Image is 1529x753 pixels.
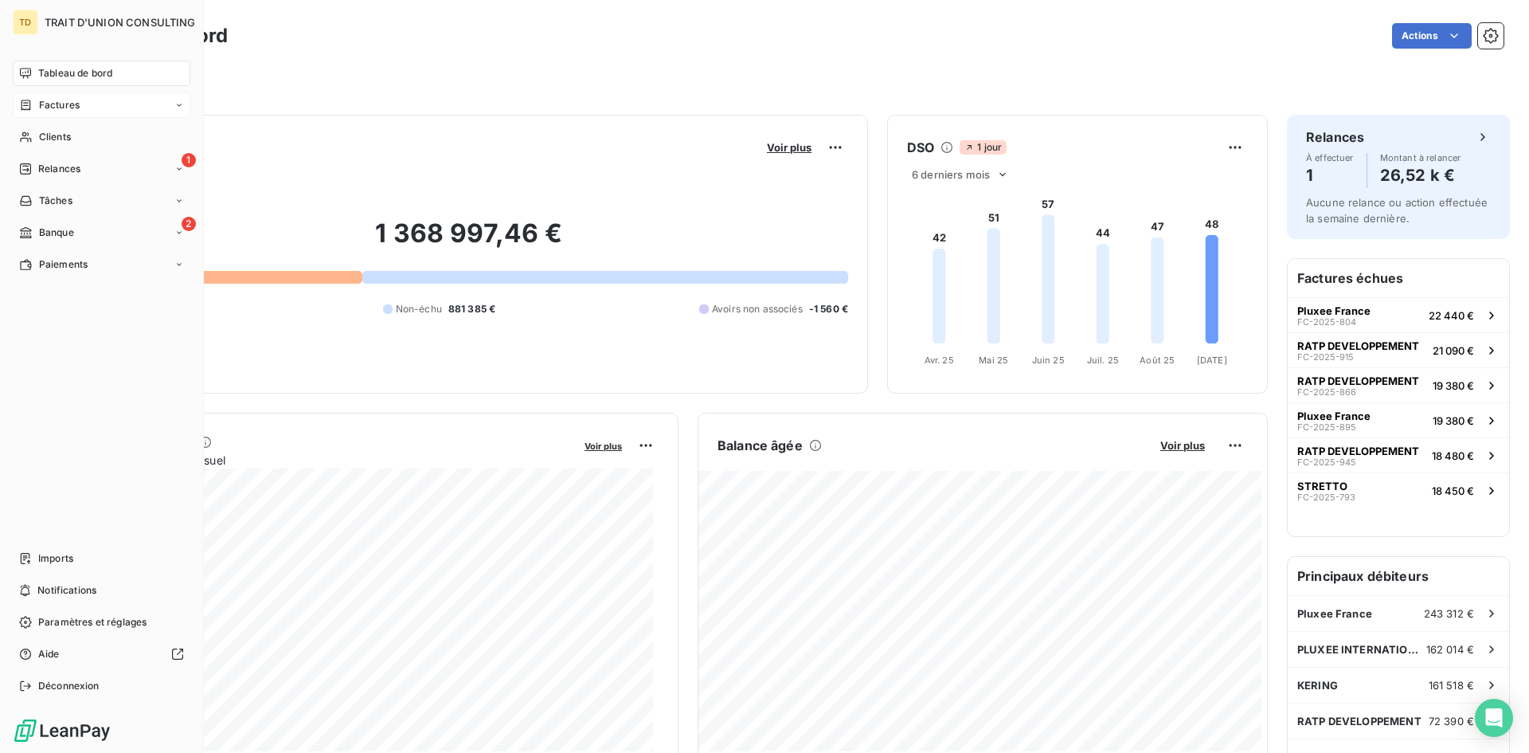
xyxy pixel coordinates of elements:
span: 72 390 € [1429,715,1474,728]
button: Pluxee FranceFC-2025-89519 380 € [1288,402,1509,437]
span: Paiements [39,257,88,272]
span: Pluxee France [1297,410,1371,422]
span: FC-2025-804 [1297,317,1356,327]
h6: DSO [907,138,934,157]
span: Voir plus [767,141,811,154]
span: 21 090 € [1433,344,1474,357]
span: Déconnexion [38,679,100,693]
span: RATP DEVELOPPEMENT [1297,445,1419,457]
span: KERING [1297,679,1338,692]
h2: 1 368 997,46 € [90,218,848,265]
span: Aide [38,647,60,661]
span: Notifications [37,583,96,598]
span: Banque [39,226,74,240]
span: 6 derniers mois [912,168,990,181]
h4: 1 [1306,163,1354,188]
h6: Factures échues [1288,259,1509,297]
span: Relances [38,162,80,176]
span: Tâches [39,194,72,208]
span: 1 jour [960,140,1007,155]
tspan: Juin 25 [1032,355,1065,366]
span: Paramètres et réglages [38,615,147,629]
span: 19 380 € [1433,414,1474,427]
span: Clients [39,130,71,144]
span: Imports [38,551,73,566]
tspan: Juil. 25 [1087,355,1119,366]
span: 881 385 € [448,302,495,316]
tspan: Mai 25 [979,355,1008,366]
button: Voir plus [762,140,816,155]
img: Logo LeanPay [13,718,111,743]
span: 18 450 € [1432,484,1474,497]
span: Pluxee France [1297,304,1371,317]
span: 161 518 € [1429,679,1474,692]
span: FC-2025-915 [1297,352,1354,362]
div: Open Intercom Messenger [1475,699,1513,737]
span: Non-échu [396,302,442,316]
span: -1 560 € [809,302,848,316]
span: STRETTO [1297,480,1347,492]
button: RATP DEVELOPPEMENTFC-2025-91521 090 € [1288,332,1509,367]
button: Actions [1392,23,1472,49]
span: 2 [182,217,196,231]
span: Chiffre d'affaires mensuel [90,452,573,469]
h6: Balance âgée [718,436,803,455]
span: PLUXEE INTERNATIONAL [1297,643,1426,656]
span: Voir plus [585,441,622,452]
button: Voir plus [580,438,627,453]
h4: 26,52 k € [1380,163,1461,188]
button: Pluxee FranceFC-2025-80422 440 € [1288,297,1509,332]
tspan: [DATE] [1197,355,1227,366]
button: RATP DEVELOPPEMENTFC-2025-86619 380 € [1288,367,1509,402]
button: RATP DEVELOPPEMENTFC-2025-94518 480 € [1288,437,1509,473]
span: Voir plus [1160,439,1205,452]
span: 18 480 € [1432,449,1474,462]
span: FC-2025-895 [1297,422,1356,432]
h6: Principaux débiteurs [1288,557,1509,595]
tspan: Août 25 [1140,355,1175,366]
span: Montant à relancer [1380,153,1461,163]
a: Aide [13,641,190,667]
span: FC-2025-866 [1297,387,1356,397]
span: RATP DEVELOPPEMENT [1297,715,1421,728]
span: RATP DEVELOPPEMENT [1297,339,1419,352]
button: Voir plus [1156,438,1210,453]
span: Avoirs non associés [712,302,803,316]
span: FC-2025-793 [1297,492,1355,502]
span: 162 014 € [1426,643,1474,656]
span: 19 380 € [1433,379,1474,392]
span: 243 312 € [1424,607,1474,620]
div: TD [13,10,38,35]
span: 1 [182,153,196,167]
tspan: Avr. 25 [925,355,954,366]
span: FC-2025-945 [1297,457,1356,467]
span: Tableau de bord [38,66,112,80]
span: RATP DEVELOPPEMENT [1297,375,1419,387]
span: Factures [39,98,80,112]
span: À effectuer [1306,153,1354,163]
button: STRETTOFC-2025-79318 450 € [1288,473,1509,508]
span: TRAIT D'UNION CONSULTING [45,16,196,29]
span: Aucune relance ou action effectuée la semaine dernière. [1306,196,1488,225]
span: 22 440 € [1429,309,1474,322]
span: Pluxee France [1297,607,1372,620]
h6: Relances [1306,127,1364,147]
